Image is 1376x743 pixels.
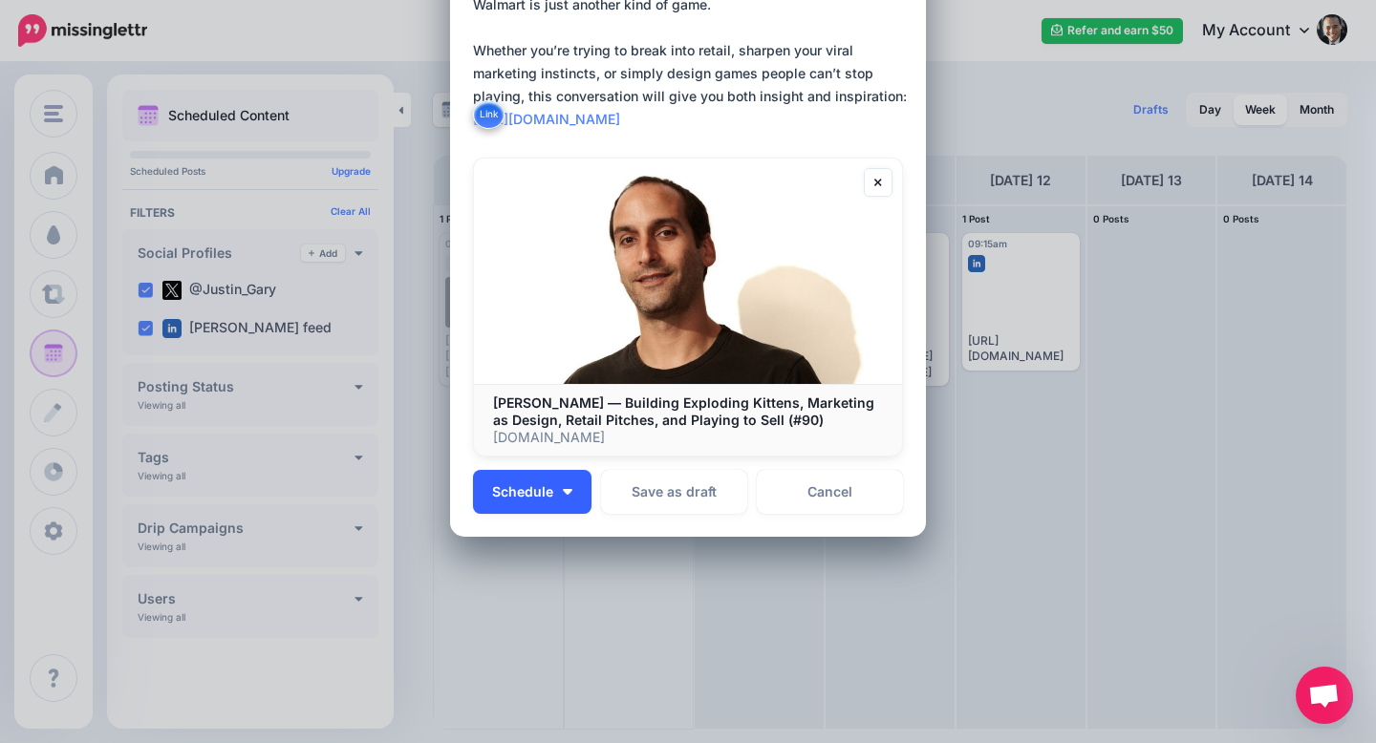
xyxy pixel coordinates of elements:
[492,485,553,499] span: Schedule
[563,489,572,495] img: arrow-down-white.png
[601,470,747,514] button: Save as draft
[473,470,591,514] button: Schedule
[493,394,874,428] b: [PERSON_NAME] — Building Exploding Kittens, Marketing as Design, Retail Pitches, and Playing to S...
[757,470,903,514] a: Cancel
[493,429,883,446] p: [DOMAIN_NAME]
[473,100,505,129] button: Link
[474,159,902,384] img: Elan Lee — Building Exploding Kittens, Marketing as Design, Retail Pitches, and Playing to Sell (...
